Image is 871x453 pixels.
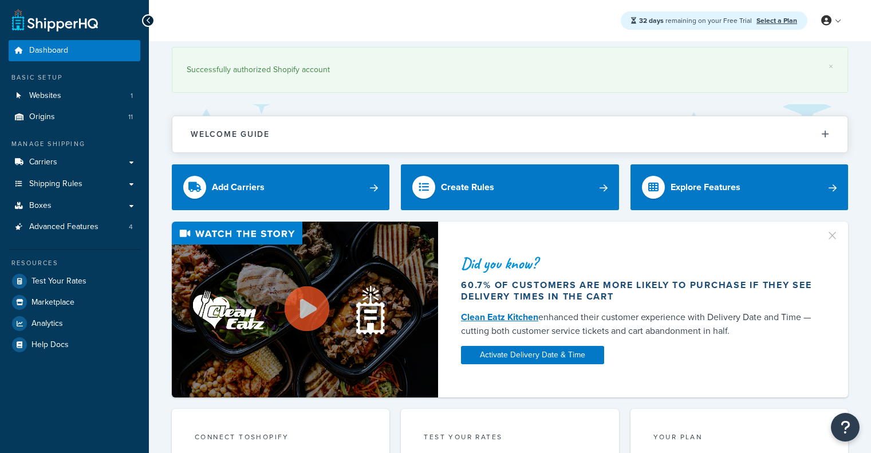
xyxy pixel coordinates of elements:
div: Did you know? [461,255,817,271]
span: Shipping Rules [29,179,82,189]
div: Successfully authorized Shopify account [187,62,833,78]
img: Video thumbnail [172,222,438,397]
div: Basic Setup [9,73,140,82]
span: Test Your Rates [31,277,86,286]
span: Boxes [29,201,52,211]
div: Your Plan [653,432,825,445]
a: × [829,62,833,71]
a: Carriers [9,152,140,173]
div: Resources [9,258,140,268]
a: Select a Plan [756,15,797,26]
a: Websites1 [9,85,140,107]
span: Help Docs [31,340,69,350]
span: 11 [128,112,133,122]
div: Explore Features [671,179,740,195]
a: Help Docs [9,334,140,355]
a: Shipping Rules [9,174,140,195]
a: Marketplace [9,292,140,313]
div: Manage Shipping [9,139,140,149]
a: Origins11 [9,107,140,128]
span: 1 [131,91,133,101]
a: Clean Eatz Kitchen [461,310,538,324]
span: Marketplace [31,298,74,308]
button: Welcome Guide [172,116,848,152]
div: Test your rates [424,432,596,445]
li: Advanced Features [9,216,140,238]
a: Explore Features [630,164,848,210]
span: Websites [29,91,61,101]
span: remaining on your Free Trial [639,15,754,26]
span: 4 [129,222,133,232]
button: Open Resource Center [831,413,860,442]
div: 60.7% of customers are more likely to purchase if they see delivery times in the cart [461,279,817,302]
li: Origins [9,107,140,128]
a: Advanced Features4 [9,216,140,238]
li: Websites [9,85,140,107]
span: Dashboard [29,46,68,56]
a: Analytics [9,313,140,334]
strong: 32 days [639,15,664,26]
span: Origins [29,112,55,122]
a: Test Your Rates [9,271,140,292]
h2: Welcome Guide [191,130,270,139]
span: Analytics [31,319,63,329]
div: Create Rules [441,179,494,195]
span: Carriers [29,157,57,167]
div: Add Carriers [212,179,265,195]
a: Dashboard [9,40,140,61]
div: Connect to Shopify [195,432,366,445]
a: Activate Delivery Date & Time [461,346,604,364]
span: Advanced Features [29,222,98,232]
a: Boxes [9,195,140,216]
div: enhanced their customer experience with Delivery Date and Time — cutting both customer service ti... [461,310,817,338]
a: Create Rules [401,164,618,210]
a: Add Carriers [172,164,389,210]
